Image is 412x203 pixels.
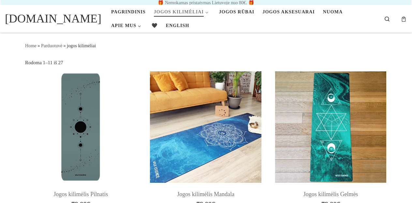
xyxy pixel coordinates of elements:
[41,43,62,48] a: Parduotuvė
[262,5,315,17] span: Jogos aksesuarai
[5,10,101,27] a: [DOMAIN_NAME]
[219,5,254,17] span: Jogos rūbai
[260,5,317,19] a: Jogos aksesuarai
[152,5,213,19] a: Jogos kilimėliai
[150,188,261,201] h2: Jogos kilimėlis Mandala
[152,19,158,31] span: 🖤
[25,59,63,66] p: Rodoma 1–11 iš 27
[64,43,66,48] span: »
[323,5,343,17] span: Nuoma
[67,43,96,48] span: jogos kilimėliai
[164,19,191,32] a: English
[275,188,386,201] h2: Jogos kilimėlis Gelmės
[154,5,204,17] span: Jogos kilimėliai
[111,19,136,31] span: Apie mus
[166,19,189,31] span: English
[37,43,40,48] span: »
[25,188,136,201] h2: Jogos kilimėlis Pilnatis
[217,5,256,19] a: Jogos rūbai
[149,19,160,32] a: 🖤
[321,5,345,19] a: Nuoma
[7,0,405,5] p: 🎁 Nemokamas pristatymas Lietuvoje nuo 80€. 🎁
[25,43,37,48] a: Home
[111,5,146,17] span: Pagrindinis
[109,5,148,19] a: Pagrindinis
